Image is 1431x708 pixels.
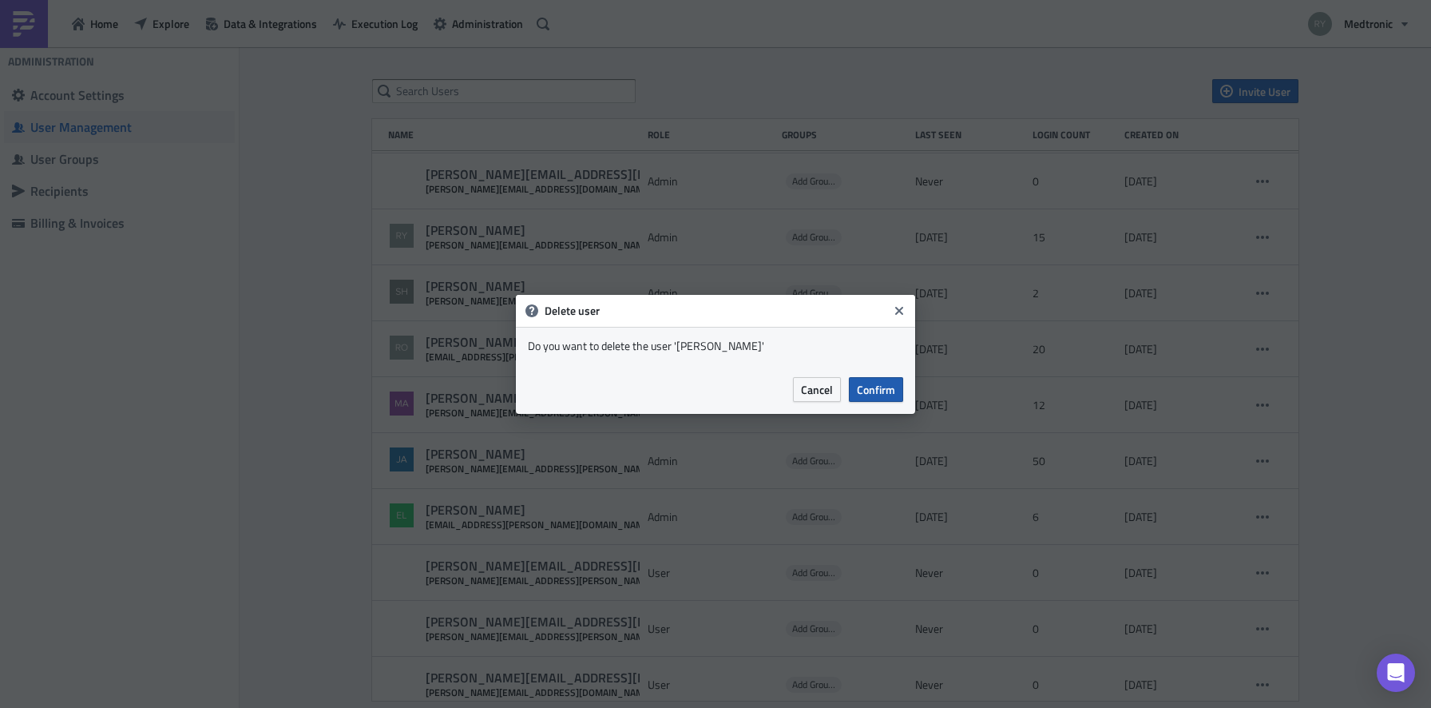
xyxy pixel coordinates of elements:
[528,339,903,353] div: Do you want to delete the user '[PERSON_NAME]'
[793,377,841,402] button: Cancel
[887,299,911,323] button: Close
[857,381,895,398] span: Confirm
[849,377,903,402] button: Confirm
[545,304,888,318] h6: Delete user
[801,381,833,398] span: Cancel
[1377,654,1415,692] div: Open Intercom Messenger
